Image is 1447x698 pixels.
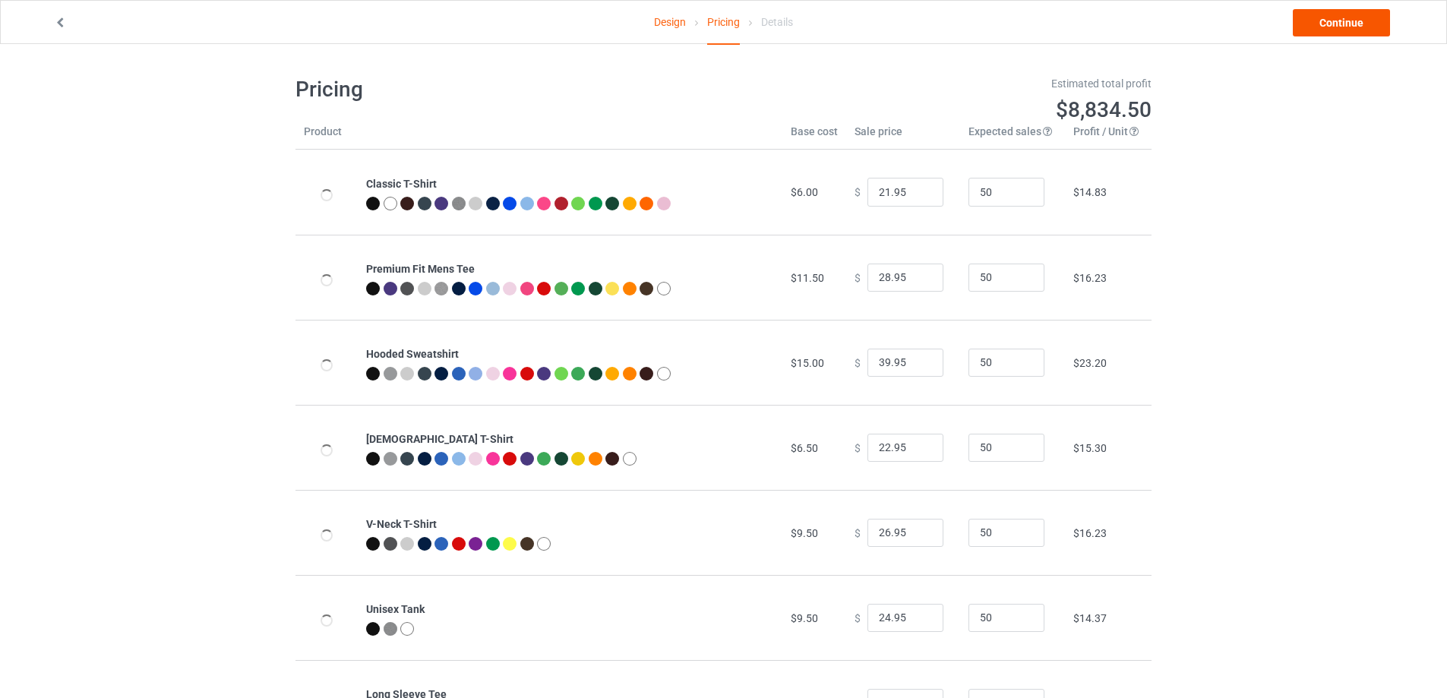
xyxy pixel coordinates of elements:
b: [DEMOGRAPHIC_DATA] T-Shirt [366,433,513,445]
span: $ [855,271,861,283]
span: $16.23 [1073,527,1107,539]
th: Product [295,124,358,150]
b: Unisex Tank [366,603,425,615]
span: $15.30 [1073,442,1107,454]
b: Premium Fit Mens Tee [366,263,475,275]
img: heather_texture.png [434,282,448,295]
span: $15.00 [791,357,824,369]
span: $14.37 [1073,612,1107,624]
th: Sale price [846,124,960,150]
span: $ [855,441,861,453]
th: Base cost [782,124,846,150]
b: Hooded Sweatshirt [366,348,459,360]
b: V-Neck T-Shirt [366,518,437,530]
b: Classic T-Shirt [366,178,437,190]
span: $6.50 [791,442,818,454]
img: heather_texture.png [452,197,466,210]
span: $9.50 [791,527,818,539]
div: Estimated total profit [735,76,1152,91]
a: Design [654,1,686,43]
h1: Pricing [295,76,713,103]
span: $14.83 [1073,186,1107,198]
span: $23.20 [1073,357,1107,369]
span: $ [855,526,861,539]
span: $ [855,186,861,198]
a: Continue [1293,9,1390,36]
span: $ [855,611,861,624]
span: $6.00 [791,186,818,198]
th: Expected sales [960,124,1065,150]
span: $8,834.50 [1056,97,1152,122]
span: $9.50 [791,612,818,624]
div: Details [761,1,793,43]
th: Profit / Unit [1065,124,1152,150]
img: heather_texture.png [384,622,397,636]
div: Pricing [707,1,740,45]
span: $16.23 [1073,272,1107,284]
span: $ [855,356,861,368]
span: $11.50 [791,272,824,284]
